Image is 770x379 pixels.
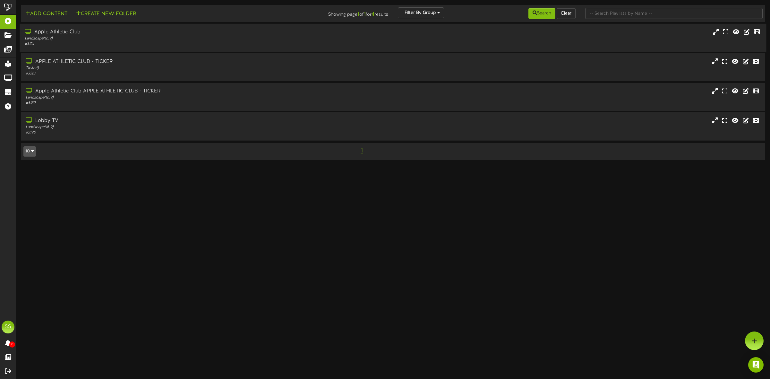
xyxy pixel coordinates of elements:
div: Open Intercom Messenger [748,357,764,373]
div: Lobby TV [26,117,326,125]
span: 1 [359,147,364,154]
span: 0 [9,341,15,348]
strong: 1 [364,12,366,17]
div: SS [2,321,14,333]
div: # 3124 [25,41,326,47]
button: Filter By Group [398,7,444,18]
div: Apple Athletic Club APPLE ATHLETIC CLUB - TICKER [26,88,326,95]
button: Add Content [23,10,69,18]
div: # 3267 [26,71,326,76]
div: Landscape ( 16:9 ) [26,125,326,130]
div: Landscape ( 16:9 ) [26,95,326,100]
div: Landscape ( 16:9 ) [25,36,326,41]
div: Ticker ( ) [26,65,326,71]
div: # 5190 [26,130,326,135]
div: APPLE ATHLETIC CLUB - TICKER [26,58,326,65]
div: # 5189 [26,100,326,106]
div: Showing page of for results [268,7,393,18]
input: -- Search Playlists by Name -- [585,8,763,19]
button: 10 [23,146,36,157]
button: Clear [557,8,576,19]
strong: 4 [372,12,374,17]
button: Search [528,8,555,19]
div: Apple Athletic Club [25,29,326,36]
button: Create New Folder [74,10,138,18]
strong: 1 [357,12,359,17]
